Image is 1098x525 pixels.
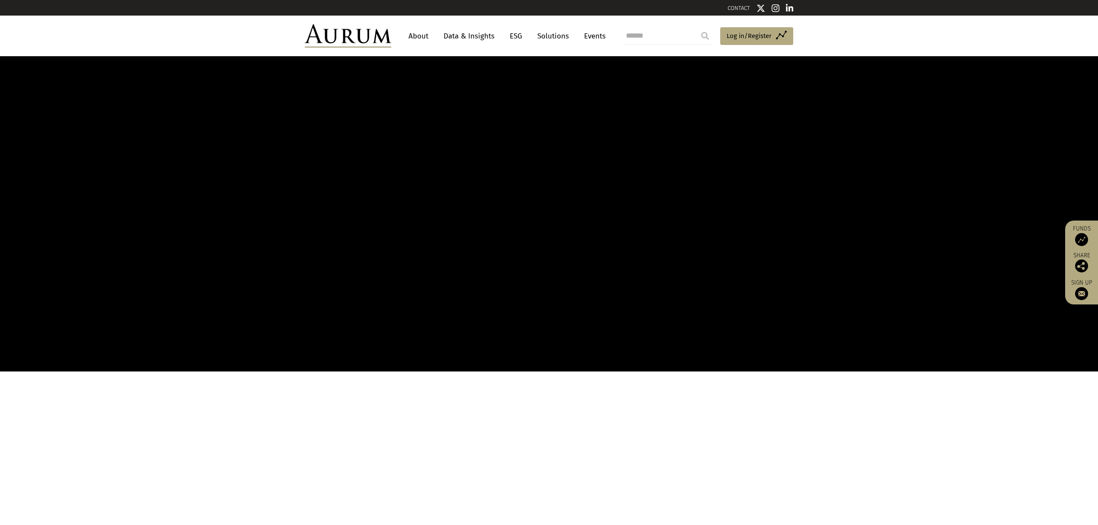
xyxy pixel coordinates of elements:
img: Aurum [305,24,391,48]
img: Linkedin icon [786,4,794,13]
a: Sign up [1069,279,1094,300]
img: Sign up to our newsletter [1075,287,1088,300]
a: About [404,28,433,44]
a: Solutions [533,28,573,44]
div: Share [1069,253,1094,272]
img: Instagram icon [772,4,779,13]
a: Data & Insights [439,28,499,44]
img: Share this post [1075,259,1088,272]
a: Funds [1069,225,1094,246]
input: Submit [696,27,714,45]
a: Events [580,28,606,44]
a: ESG [505,28,527,44]
img: Twitter icon [756,4,765,13]
a: Log in/Register [720,27,793,45]
span: Log in/Register [727,31,772,41]
a: CONTACT [728,5,750,11]
img: Access Funds [1075,233,1088,246]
